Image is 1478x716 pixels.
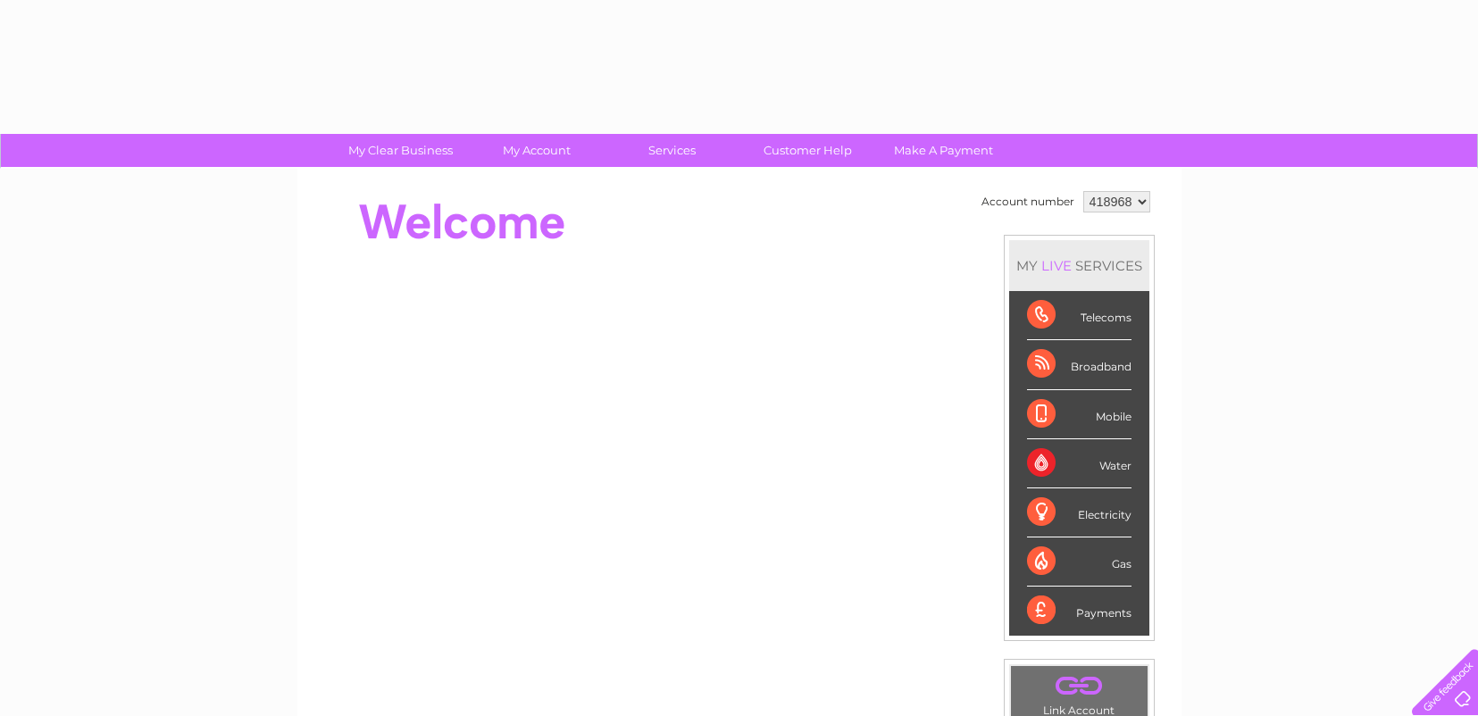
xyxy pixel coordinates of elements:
[1027,488,1131,537] div: Electricity
[1027,537,1131,587] div: Gas
[1009,240,1149,291] div: MY SERVICES
[734,134,881,167] a: Customer Help
[598,134,746,167] a: Services
[1027,587,1131,635] div: Payments
[1027,439,1131,488] div: Water
[1015,670,1143,702] a: .
[327,134,474,167] a: My Clear Business
[1027,390,1131,439] div: Mobile
[1038,257,1075,274] div: LIVE
[977,187,1079,217] td: Account number
[1027,340,1131,389] div: Broadband
[1027,291,1131,340] div: Telecoms
[463,134,610,167] a: My Account
[870,134,1017,167] a: Make A Payment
